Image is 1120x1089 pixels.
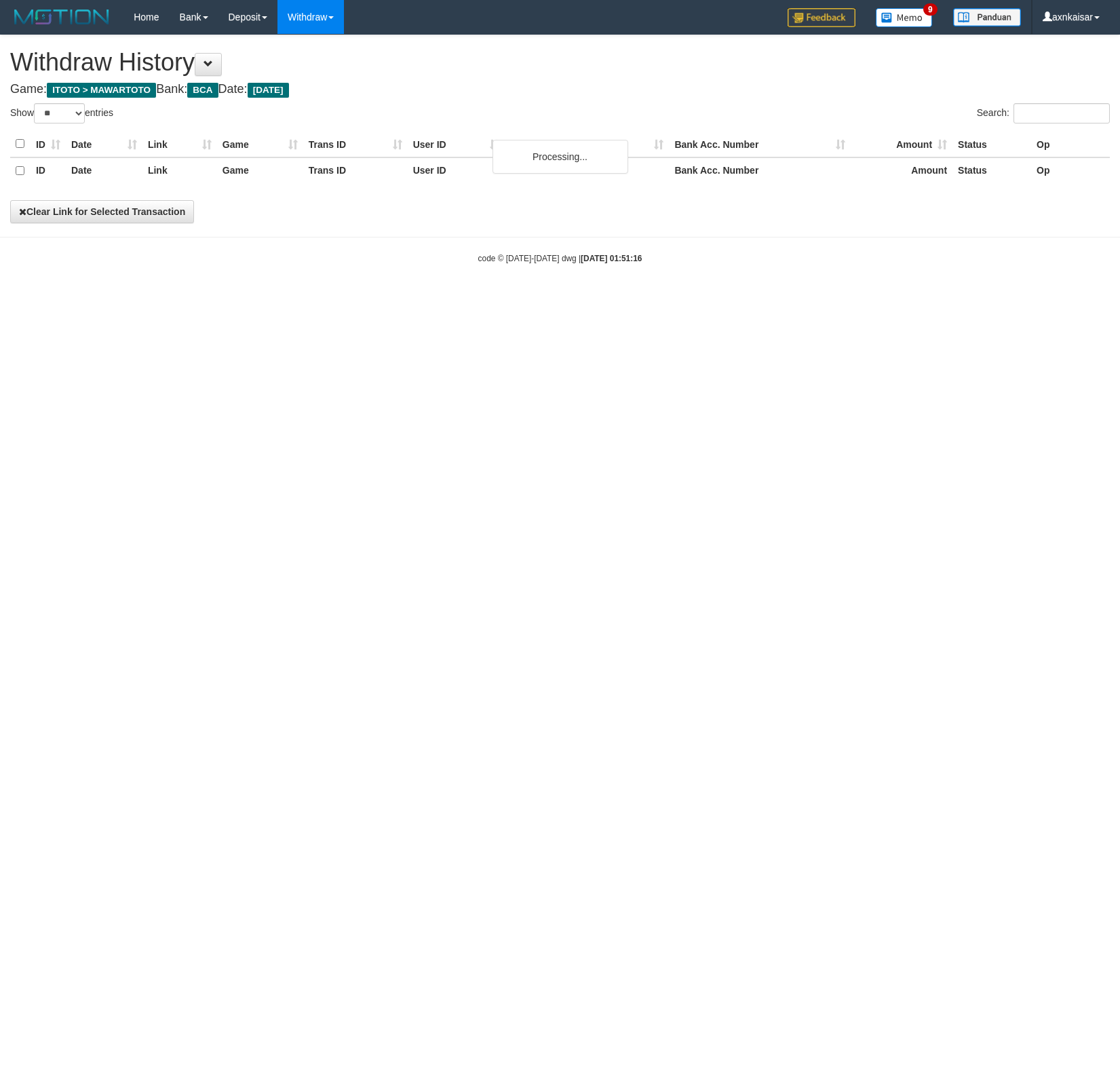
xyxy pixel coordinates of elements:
label: Search: [977,103,1110,123]
th: Link [142,157,217,184]
strong: [DATE] 01:51:16 [581,254,642,263]
th: Date [66,131,142,157]
img: Feedback.jpg [788,8,855,27]
th: Amount [851,131,952,157]
span: BCA [187,83,218,98]
h4: Game: Bank: Date: [10,83,1110,96]
small: code © [DATE]-[DATE] dwg | [478,254,642,263]
img: panduan.png [953,8,1021,26]
th: Date [66,157,142,184]
th: Status [952,157,1031,184]
span: ITOTO > MAWARTOTO [47,83,156,98]
input: Search: [1013,103,1110,123]
th: Status [952,131,1031,157]
img: Button%20Memo.svg [876,8,933,27]
th: Bank Acc. Number [669,131,851,157]
th: Op [1031,131,1110,157]
label: Show entries [10,103,113,123]
th: Game [217,131,303,157]
th: Game [217,157,303,184]
th: Trans ID [303,157,408,184]
th: Bank Acc. Number [669,157,851,184]
div: Processing... [493,140,628,174]
span: [DATE] [248,83,289,98]
th: Trans ID [303,131,408,157]
th: Link [142,131,217,157]
button: Clear Link for Selected Transaction [10,200,194,223]
th: ID [31,157,66,184]
th: Op [1031,157,1110,184]
h1: Withdraw History [10,49,1110,76]
img: MOTION_logo.png [10,7,113,27]
th: User ID [408,131,505,157]
th: Amount [851,157,952,184]
select: Showentries [34,103,85,123]
th: ID [31,131,66,157]
th: Bank Acc. Name [505,131,670,157]
span: 9 [923,3,938,16]
th: User ID [408,157,505,184]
